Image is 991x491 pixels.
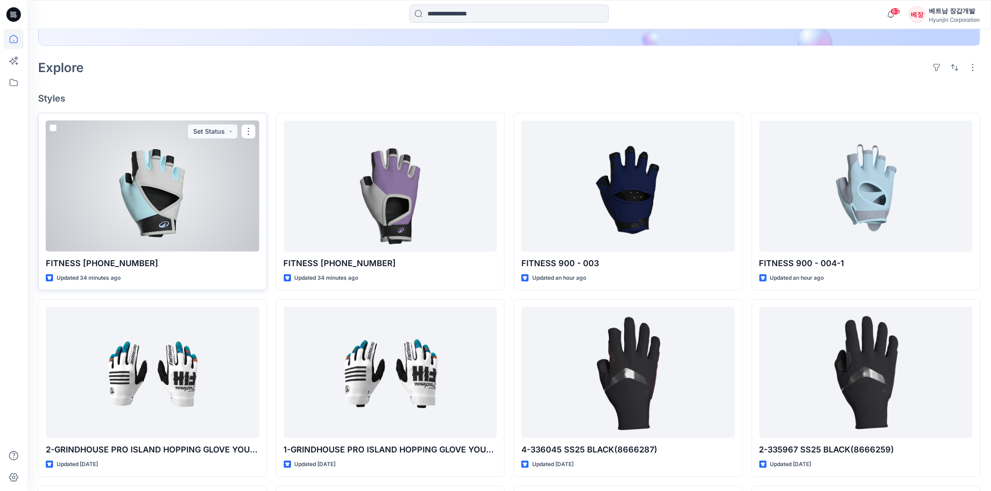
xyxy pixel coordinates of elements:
p: 2-GRINDHOUSE PRO ISLAND HOPPING GLOVE YOUTH [46,443,259,456]
span: 63 [890,8,900,15]
a: 2-335967 SS25 BLACK(8666259) [759,307,973,438]
a: FITNESS 900 - 003 [521,121,735,252]
h4: Styles [38,93,980,104]
h2: Explore [38,60,84,75]
p: FITNESS 900 - 004-1 [759,257,973,270]
p: 4-336045 SS25 BLACK(8666287) [521,443,735,456]
a: 2-GRINDHOUSE PRO ISLAND HOPPING GLOVE YOUTH [46,307,259,438]
p: Updated 34 minutes ago [57,273,121,283]
p: Updated [DATE] [295,460,336,469]
div: 베장 [909,6,925,23]
a: FITNESS 900 - 004-1 [759,121,973,252]
p: FITNESS 900 - 003 [521,257,735,270]
div: 베트남 장갑개발 [929,5,980,16]
a: 4-336045 SS25 BLACK(8666287) [521,307,735,438]
p: 2-335967 SS25 BLACK(8666259) [759,443,973,456]
p: Updated [DATE] [57,460,98,469]
a: 1-GRINDHOUSE PRO ISLAND HOPPING GLOVE YOUTH [284,307,497,438]
p: Updated [DATE] [770,460,811,469]
a: FITNESS 900-006-1 [46,121,259,252]
p: Updated an hour ago [532,273,586,283]
p: Updated [DATE] [532,460,573,469]
p: Updated 34 minutes ago [295,273,359,283]
p: 1-GRINDHOUSE PRO ISLAND HOPPING GLOVE YOUTH [284,443,497,456]
div: Hyunjin Corporation [929,16,980,23]
p: FITNESS [PHONE_NUMBER] [46,257,259,270]
a: FITNESS 900-008-1 [284,121,497,252]
p: Updated an hour ago [770,273,824,283]
p: FITNESS [PHONE_NUMBER] [284,257,497,270]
